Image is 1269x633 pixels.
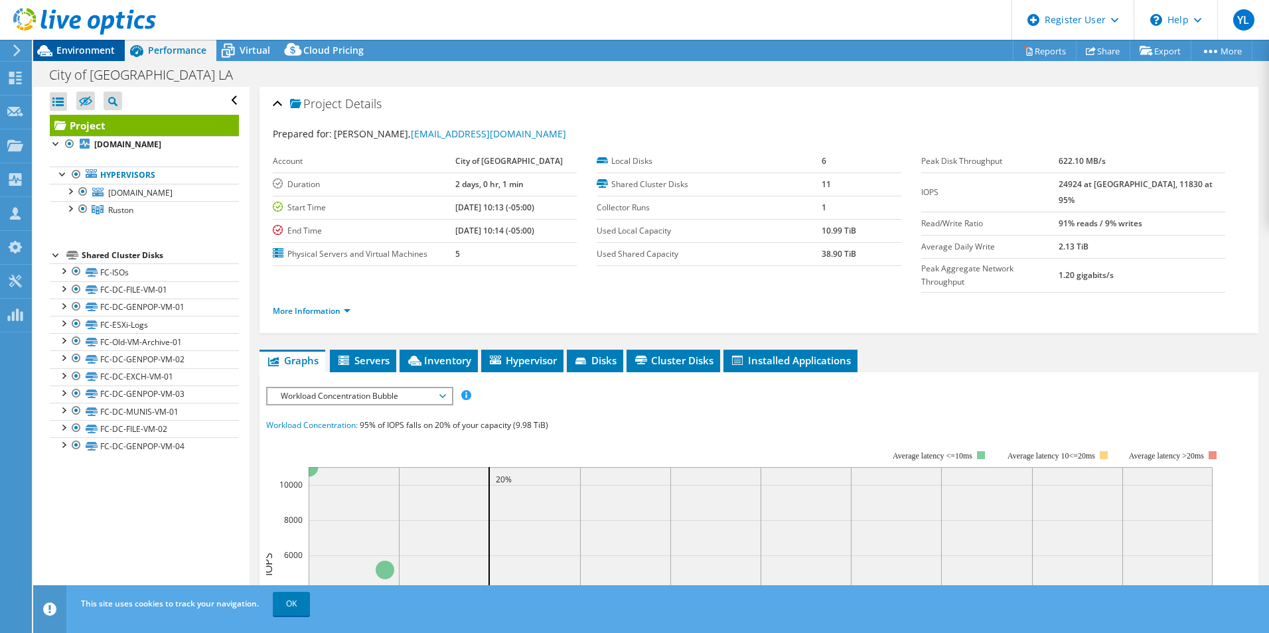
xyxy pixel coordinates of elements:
[50,167,239,184] a: Hypervisors
[822,248,856,259] b: 38.90 TiB
[822,155,826,167] b: 6
[303,44,364,56] span: Cloud Pricing
[273,155,455,168] label: Account
[261,553,275,576] text: IOPS
[1150,14,1162,26] svg: \n
[597,224,822,238] label: Used Local Capacity
[1008,451,1095,460] tspan: Average latency 10<=20ms
[108,204,133,216] span: Ruston
[266,354,319,367] span: Graphs
[50,201,239,218] a: Ruston
[336,354,390,367] span: Servers
[50,437,239,455] a: FC-DC-GENPOP-VM-04
[148,44,206,56] span: Performance
[1129,451,1204,460] text: Average latency >20ms
[273,201,455,214] label: Start Time
[1059,241,1088,252] b: 2.13 TiB
[921,186,1059,199] label: IOPS
[1233,9,1254,31] span: YL
[50,184,239,201] a: [DOMAIN_NAME]
[921,262,1059,289] label: Peak Aggregate Network Throughput
[273,592,310,616] a: OK
[822,178,831,190] b: 11
[822,225,856,236] b: 10.99 TiB
[50,403,239,420] a: FC-DC-MUNIS-VM-01
[266,419,358,431] span: Workload Concentration:
[633,354,713,367] span: Cluster Disks
[50,386,239,403] a: FC-DC-GENPOP-VM-03
[921,240,1059,253] label: Average Daily Write
[597,155,822,168] label: Local Disks
[1059,178,1213,206] b: 24924 at [GEOGRAPHIC_DATA], 11830 at 95%
[597,201,822,214] label: Collector Runs
[345,96,382,111] span: Details
[56,44,115,56] span: Environment
[1130,40,1191,61] a: Export
[597,178,822,191] label: Shared Cluster Disks
[597,247,822,261] label: Used Shared Capacity
[274,388,445,404] span: Workload Concentration Bubble
[279,479,303,490] text: 10000
[822,202,826,213] b: 1
[94,139,161,150] b: [DOMAIN_NAME]
[1059,155,1106,167] b: 622.10 MB/s
[1191,40,1252,61] a: More
[730,354,851,367] span: Installed Applications
[50,115,239,136] a: Project
[1076,40,1130,61] a: Share
[273,224,455,238] label: End Time
[273,247,455,261] label: Physical Servers and Virtual Machines
[50,333,239,350] a: FC-Old-VM-Archive-01
[50,299,239,316] a: FC-DC-GENPOP-VM-01
[82,247,239,263] div: Shared Cluster Disks
[273,305,350,316] a: More Information
[488,354,557,367] span: Hypervisor
[284,514,303,526] text: 8000
[50,368,239,386] a: FC-DC-EXCH-VM-01
[573,354,617,367] span: Disks
[284,549,303,561] text: 6000
[240,44,270,56] span: Virtual
[455,202,534,213] b: [DATE] 10:13 (-05:00)
[893,451,972,460] tspan: Average latency <=10ms
[273,178,455,191] label: Duration
[360,419,548,431] span: 95% of IOPS falls on 20% of your capacity (9.98 TiB)
[50,316,239,333] a: FC-ESXi-Logs
[290,98,342,111] span: Project
[455,178,524,190] b: 2 days, 0 hr, 1 min
[50,136,239,153] a: [DOMAIN_NAME]
[43,68,254,82] h1: City of [GEOGRAPHIC_DATA] LA
[273,127,332,140] label: Prepared for:
[455,248,460,259] b: 5
[334,127,566,140] span: [PERSON_NAME],
[921,155,1059,168] label: Peak Disk Throughput
[406,354,471,367] span: Inventory
[50,350,239,368] a: FC-DC-GENPOP-VM-02
[1013,40,1077,61] a: Reports
[108,187,173,198] span: [DOMAIN_NAME]
[496,474,512,485] text: 20%
[411,127,566,140] a: [EMAIL_ADDRESS][DOMAIN_NAME]
[81,598,259,609] span: This site uses cookies to track your navigation.
[455,225,534,236] b: [DATE] 10:14 (-05:00)
[50,263,239,281] a: FC-ISOs
[50,281,239,299] a: FC-DC-FILE-VM-01
[284,585,303,596] text: 4000
[455,155,563,167] b: City of [GEOGRAPHIC_DATA]
[921,217,1059,230] label: Read/Write Ratio
[1059,269,1114,281] b: 1.20 gigabits/s
[50,420,239,437] a: FC-DC-FILE-VM-02
[1059,218,1142,229] b: 91% reads / 9% writes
